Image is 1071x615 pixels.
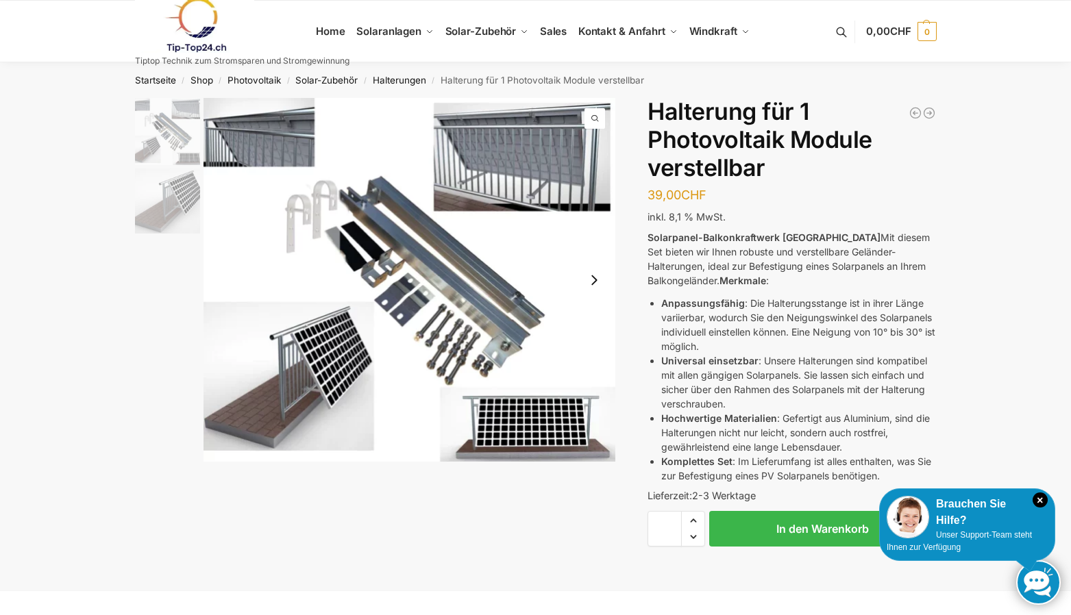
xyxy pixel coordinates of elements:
strong: Solarpanel-Balkonkraftwerk [GEOGRAPHIC_DATA] [648,231,881,243]
span: Lieferzeit: [648,490,756,501]
a: Solar-Zubehör [295,75,358,86]
span: / [358,75,372,86]
strong: Hochwertige Materialien [661,412,777,424]
span: 0,00 [866,25,911,38]
span: Solar-Zubehör [445,25,517,38]
input: Produktmenge [648,511,682,547]
span: CHF [681,188,706,202]
li: : Im Lieferumfang ist alles enthalten, was Sie zur Befestigung eines PV Solarpanels benötigen. [661,454,936,483]
img: Halterung-Balkonkraftwerk [135,168,200,234]
span: Increase quantity [682,512,704,529]
span: Windkraft [689,25,737,38]
span: inkl. 8,1 % MwSt. [648,211,726,223]
strong: Merkmale [719,275,766,286]
a: Halterungen [373,75,426,86]
strong: Komplettes Set [661,455,733,467]
a: Shop [190,75,213,86]
a: Aufstaenderung Balkonkraftwerk 713xAufstaenderung [204,98,616,462]
a: Windkraft [683,1,755,62]
span: / [281,75,295,86]
span: CHF [890,25,911,38]
p: Tiptop Technik zum Stromsparen und Stromgewinnung [135,57,349,65]
li: : Die Halterungsstange ist in ihrer Länge variierbar, wodurch Sie den Neigungswinkel des Solarpan... [661,296,936,353]
i: Schließen [1033,492,1048,507]
span: 0 [918,22,937,41]
strong: Anpassungsfähig [661,297,745,309]
span: Kontakt & Anfahrt [578,25,665,38]
a: Universal Halterung für Balkon, Wand, Dach [909,106,922,120]
div: Brauchen Sie Hilfe? [887,496,1048,529]
span: / [213,75,227,86]
a: Photovoltaik [227,75,281,86]
img: Aufstaenderung-Balkonkraftwerk_713x [135,98,200,165]
span: 2-3 Werktage [692,490,756,501]
span: Unser Support-Team steht Ihnen zur Verfügung [887,530,1032,552]
a: Startseite [135,75,176,86]
a: Halterung für 2 Photovoltaikmodule verstellbar [922,106,936,120]
nav: Breadcrumb [110,62,961,98]
span: / [426,75,441,86]
h1: Halterung für 1 Photovoltaik Module verstellbar [648,98,936,181]
li: : Gefertigt aus Aluminium, sind die Halterungen nicht nur leicht, sondern auch rostfrei, gewährle... [661,411,936,454]
bdi: 39,00 [648,188,706,202]
a: Sales [534,1,572,62]
button: Next slide [580,266,608,294]
p: Mit diesem Set bieten wir Ihnen robuste und verstellbare Geländer-Halterungen, ideal zur Befestig... [648,230,936,288]
strong: Universal einsetzbar [661,355,759,366]
span: Sales [540,25,567,38]
a: 0,00CHF 0 [866,11,936,52]
span: / [176,75,190,86]
li: : Unsere Halterungen sind kompatibel mit allen gängigen Solarpanels. Sie lassen sich einfach und ... [661,353,936,411]
a: Solar-Zubehör [439,1,534,62]
span: Reduce quantity [682,528,704,546]
a: Solaranlagen [351,1,439,62]
img: Aufstaenderung-Balkonkraftwerk_713x [204,98,616,462]
span: Solaranlagen [356,25,421,38]
button: In den Warenkorb [709,511,936,547]
a: Kontakt & Anfahrt [572,1,683,62]
img: Customer service [887,496,929,538]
